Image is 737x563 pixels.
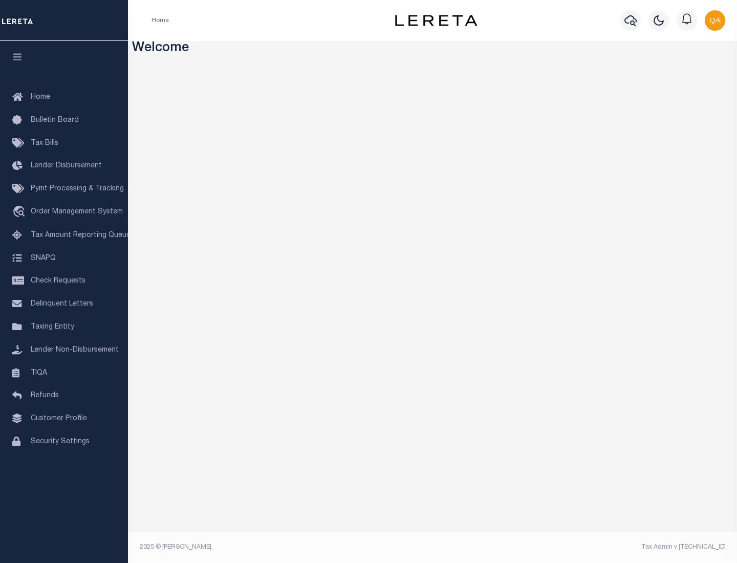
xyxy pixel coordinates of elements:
h3: Welcome [132,41,733,57]
div: 2025 © [PERSON_NAME]. [132,543,433,552]
img: svg+xml;base64,PHN2ZyB4bWxucz0iaHR0cDovL3d3dy53My5vcmcvMjAwMC9zdmciIHBvaW50ZXItZXZlbnRzPSJub25lIi... [705,10,725,31]
span: TIQA [31,369,47,376]
span: Pymt Processing & Tracking [31,185,124,192]
img: logo-dark.svg [395,15,477,26]
span: Customer Profile [31,415,87,422]
span: Tax Bills [31,140,58,147]
li: Home [151,16,169,25]
span: Order Management System [31,208,123,215]
span: Bulletin Board [31,117,79,124]
span: SNAPQ [31,254,56,262]
span: Security Settings [31,438,90,445]
span: Delinquent Letters [31,300,93,308]
i: travel_explore [12,206,29,219]
span: Check Requests [31,277,85,285]
span: Lender Non-Disbursement [31,347,119,354]
span: Home [31,94,50,101]
div: Tax Admin v.[TECHNICAL_ID] [440,543,726,552]
span: Tax Amount Reporting Queue [31,232,131,239]
span: Refunds [31,392,59,399]
span: Lender Disbursement [31,162,102,169]
span: Taxing Entity [31,323,74,331]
